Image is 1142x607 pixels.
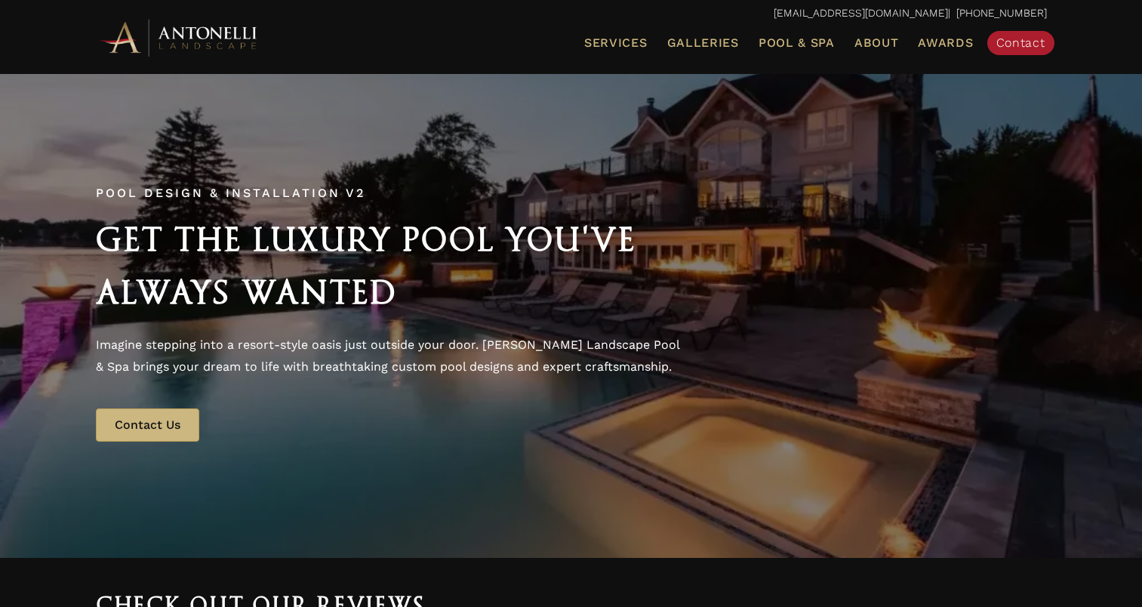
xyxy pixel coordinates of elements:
span: Galleries [667,35,739,50]
span: Services [584,37,648,49]
span: Get the Luxury Pool You've Always Wanted [96,220,636,311]
a: Contact Us [96,408,199,442]
span: Contact [996,35,1045,50]
a: About [848,33,905,53]
a: [EMAIL_ADDRESS][DOMAIN_NAME] [774,7,948,19]
span: Pool Design & Installation v2 [96,186,365,200]
span: Awards [918,35,973,50]
a: Contact [987,31,1054,55]
p: | [PHONE_NUMBER] [96,4,1047,23]
span: Imagine stepping into a resort-style oasis just outside your door. [PERSON_NAME] Landscape Pool &... [96,337,679,374]
a: Pool & Spa [753,33,841,53]
a: Awards [912,33,979,53]
a: Services [578,33,654,53]
img: Antonelli Horizontal Logo [96,17,262,58]
span: About [854,37,899,49]
a: Galleries [661,33,745,53]
span: Contact Us [115,418,180,432]
span: Pool & Spa [759,35,835,50]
